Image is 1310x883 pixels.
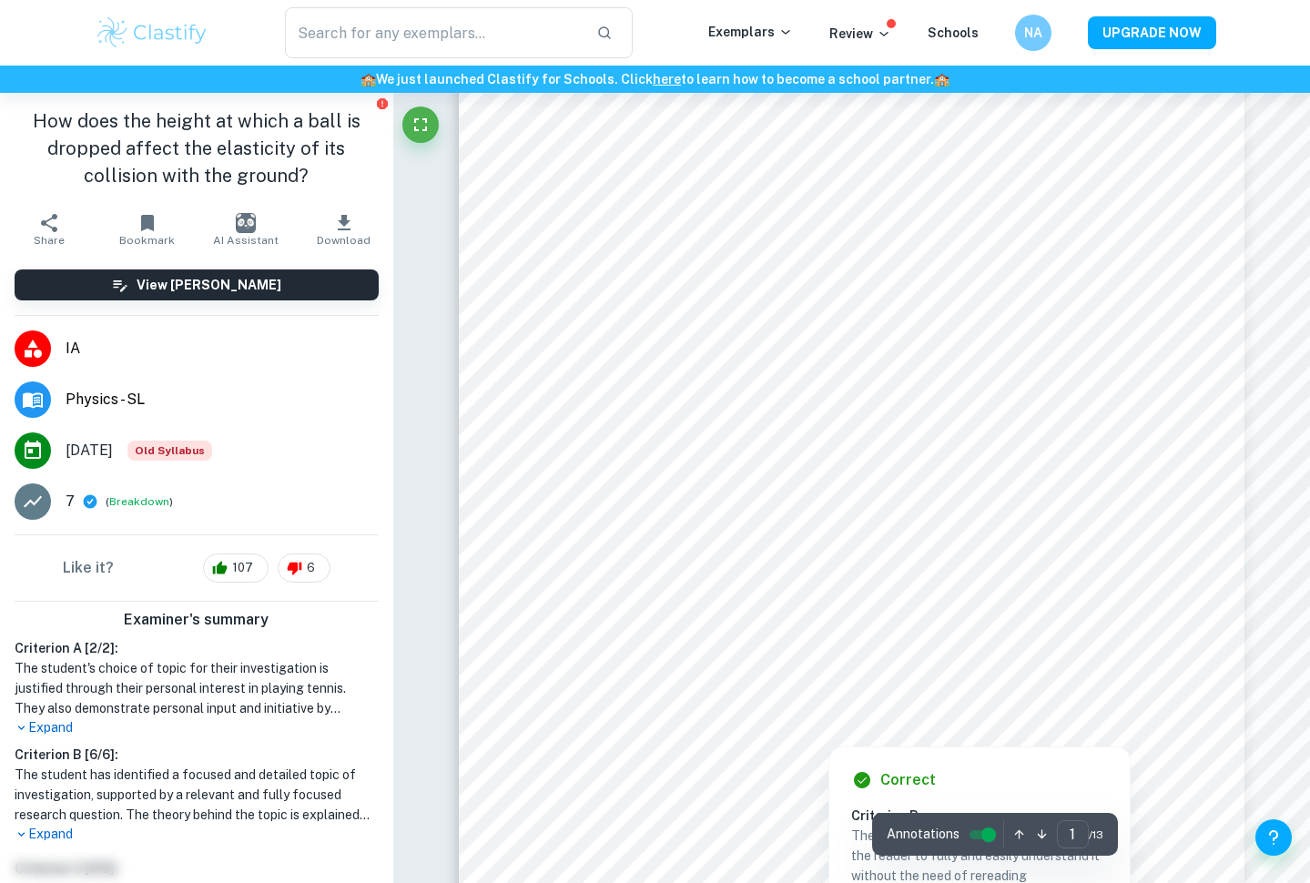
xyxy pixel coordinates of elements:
[15,765,379,825] h1: The student has identified a focused and detailed topic of investigation, supported by a relevant...
[203,553,269,583] div: 107
[15,825,379,844] p: Expand
[222,559,263,577] span: 107
[34,234,65,247] span: Share
[4,69,1306,89] h6: We just launched Clastify for Schools. Click to learn how to become a school partner.
[98,204,197,255] button: Bookmark
[15,107,379,189] h1: How does the height at which a ball is dropped affect the elasticity of its collision with the gr...
[66,440,113,462] span: [DATE]
[297,559,325,577] span: 6
[66,491,75,513] p: 7
[1255,819,1292,856] button: Help and Feedback
[15,718,379,737] p: Expand
[63,557,114,579] h6: Like it?
[402,107,439,143] button: Fullscreen
[1015,15,1051,51] button: NA
[1022,23,1043,43] h6: NA
[278,553,330,583] div: 6
[15,745,379,765] h6: Criterion B [ 6 / 6 ]:
[880,769,936,791] h6: Correct
[887,825,960,844] span: Annotations
[934,72,949,86] span: 🏫
[361,72,376,86] span: 🏫
[213,234,279,247] span: AI Assistant
[95,15,210,51] img: Clastify logo
[127,441,212,461] span: Old Syllabus
[653,72,681,86] a: here
[708,22,793,42] p: Exemplars
[119,234,175,247] span: Bookmark
[1088,16,1216,49] button: UPGRADE NOW
[109,493,169,510] button: Breakdown
[66,389,379,411] span: Physics - SL
[127,441,212,461] div: Starting from the May 2025 session, the Physics IA requirements have changed. It's OK to refer to...
[197,204,295,255] button: AI Assistant
[317,234,371,247] span: Download
[376,96,390,110] button: Report issue
[295,204,393,255] button: Download
[66,338,379,360] span: IA
[7,609,386,631] h6: Examiner's summary
[829,24,891,44] p: Review
[15,658,379,718] h1: The student's choice of topic for their investigation is justified through their personal interes...
[236,213,256,233] img: AI Assistant
[15,269,379,300] button: View [PERSON_NAME]
[285,7,583,58] input: Search for any exemplars...
[851,806,1122,826] h6: Criterion B
[137,275,281,295] h6: View [PERSON_NAME]
[15,638,379,658] h6: Criterion A [ 2 / 2 ]:
[106,493,173,511] span: ( )
[1089,827,1103,843] span: / 13
[928,25,979,40] a: Schools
